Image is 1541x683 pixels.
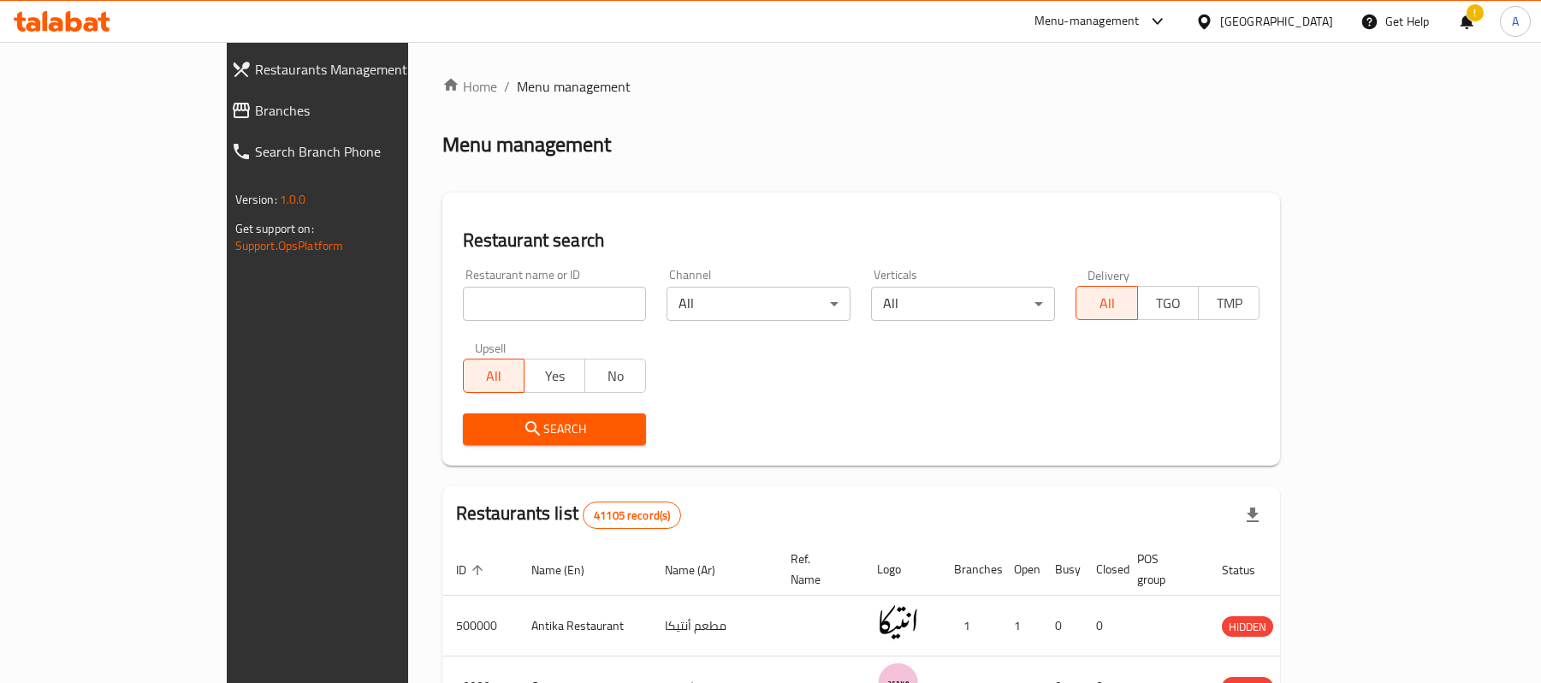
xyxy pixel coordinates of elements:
[791,549,843,590] span: Ref. Name
[1222,560,1277,580] span: Status
[583,502,681,529] div: Total records count
[1083,291,1130,316] span: All
[463,413,647,445] button: Search
[442,131,611,158] h2: Menu management
[1041,543,1082,596] th: Busy
[477,419,633,440] span: Search
[255,100,471,121] span: Branches
[592,364,639,389] span: No
[940,543,1000,596] th: Branches
[1034,11,1140,32] div: Menu-management
[531,560,607,580] span: Name (En)
[1082,543,1123,596] th: Closed
[584,359,646,393] button: No
[255,59,471,80] span: Restaurants Management
[1088,269,1130,281] label: Delivery
[877,601,920,644] img: Antika Restaurant
[1000,543,1041,596] th: Open
[1137,286,1199,320] button: TGO
[456,501,682,529] h2: Restaurants list
[235,188,277,211] span: Version:
[1198,286,1259,320] button: TMP
[531,364,578,389] span: Yes
[1206,291,1253,316] span: TMP
[235,217,314,240] span: Get support on:
[463,228,1260,253] h2: Restaurant search
[1145,291,1192,316] span: TGO
[863,543,940,596] th: Logo
[667,287,851,321] div: All
[280,188,306,211] span: 1.0.0
[1000,596,1041,656] td: 1
[463,287,647,321] input: Search for restaurant name or ID..
[1082,596,1123,656] td: 0
[1220,12,1333,31] div: [GEOGRAPHIC_DATA]
[665,560,738,580] span: Name (Ar)
[442,76,1281,97] nav: breadcrumb
[524,359,585,393] button: Yes
[217,131,484,172] a: Search Branch Phone
[504,76,510,97] li: /
[584,508,680,524] span: 41105 record(s)
[517,76,631,97] span: Menu management
[1222,617,1273,637] span: HIDDEN
[871,287,1055,321] div: All
[940,596,1000,656] td: 1
[1232,495,1273,536] div: Export file
[475,341,507,353] label: Upsell
[463,359,525,393] button: All
[471,364,518,389] span: All
[651,596,777,656] td: مطعم أنتيكا
[1076,286,1137,320] button: All
[217,49,484,90] a: Restaurants Management
[456,560,489,580] span: ID
[255,141,471,162] span: Search Branch Phone
[518,596,651,656] td: Antika Restaurant
[1041,596,1082,656] td: 0
[1512,12,1519,31] span: A
[235,235,344,257] a: Support.OpsPlatform
[1222,616,1273,637] div: HIDDEN
[217,90,484,131] a: Branches
[1137,549,1188,590] span: POS group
